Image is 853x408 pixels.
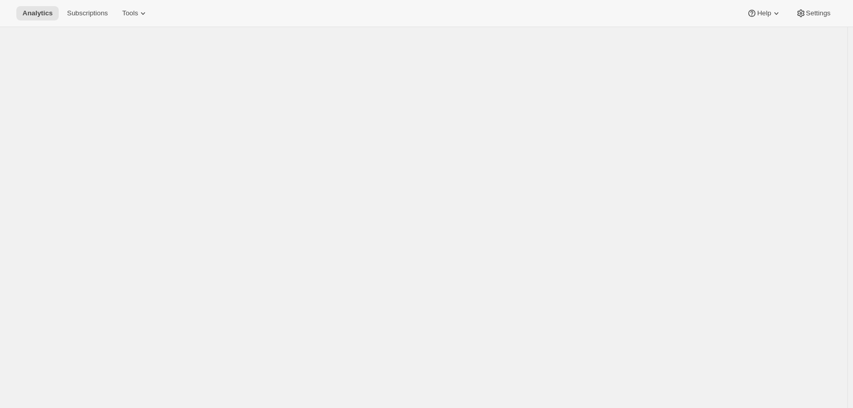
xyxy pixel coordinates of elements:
span: Help [757,9,771,17]
button: Subscriptions [61,6,114,20]
button: Tools [116,6,154,20]
span: Tools [122,9,138,17]
button: Settings [790,6,837,20]
button: Analytics [16,6,59,20]
span: Settings [806,9,831,17]
span: Subscriptions [67,9,108,17]
span: Analytics [22,9,53,17]
button: Help [741,6,787,20]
